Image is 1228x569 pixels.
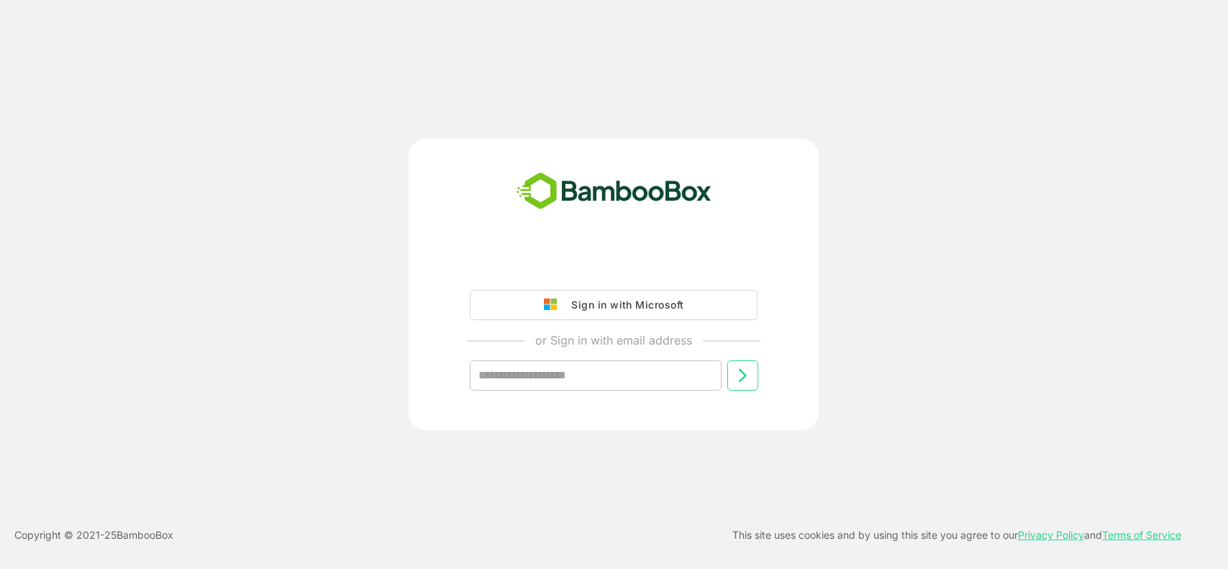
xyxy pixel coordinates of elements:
[1102,529,1181,541] a: Terms of Service
[732,527,1181,544] p: This site uses cookies and by using this site you agree to our and
[509,168,719,215] img: bamboobox
[564,296,683,314] div: Sign in with Microsoft
[535,332,692,349] p: or Sign in with email address
[1018,529,1084,541] a: Privacy Policy
[14,527,173,544] p: Copyright © 2021- 25 BambooBox
[470,290,758,320] button: Sign in with Microsoft
[544,299,564,311] img: google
